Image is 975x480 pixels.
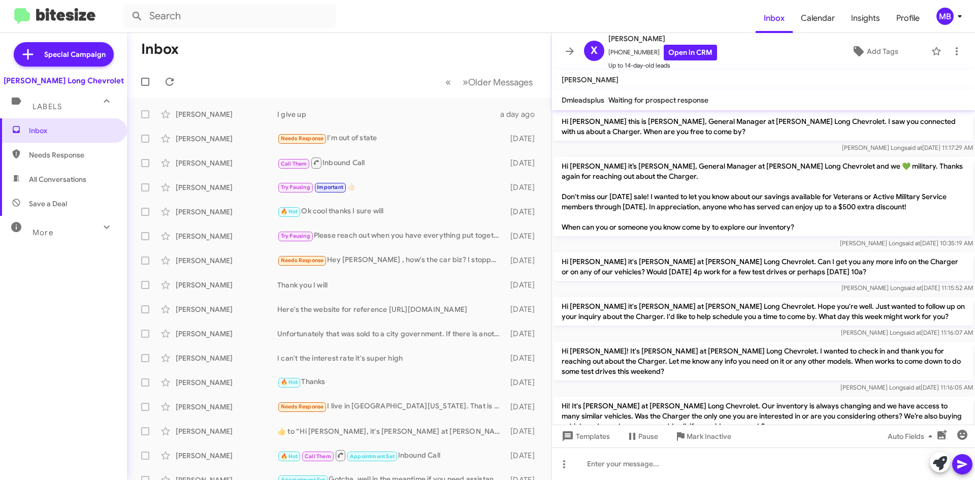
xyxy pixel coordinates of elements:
div: a day ago [500,109,543,119]
span: 🔥 Hot [281,379,298,386]
button: Next [457,72,539,92]
div: Here's the website for reference [URL][DOMAIN_NAME] [277,304,505,314]
span: Needs Response [281,403,324,410]
div: [DATE] [505,353,543,363]
button: Pause [618,427,666,445]
div: [PERSON_NAME] [176,280,277,290]
span: said at [904,144,922,151]
span: [PERSON_NAME] Long [DATE] 11:16:05 AM [840,383,973,391]
div: MB [936,8,954,25]
div: 👍🏻 [277,181,505,193]
div: [DATE] [505,402,543,412]
a: Calendar [793,4,843,33]
div: Please reach out when you have everything put together! [277,230,505,242]
div: [PERSON_NAME] [176,426,277,436]
div: Thanks [277,376,505,388]
span: 🔥 Hot [281,453,298,460]
div: [DATE] [505,182,543,193]
span: Add Tags [867,42,898,60]
div: [PERSON_NAME] [176,231,277,241]
div: [DATE] [505,207,543,217]
div: [PERSON_NAME] [176,353,277,363]
span: » [463,76,468,88]
span: said at [902,239,920,247]
div: Inbound Call [277,156,505,169]
div: [PERSON_NAME] [176,329,277,339]
div: [PERSON_NAME] [176,451,277,461]
span: Labels [32,102,62,111]
div: [PERSON_NAME] [176,255,277,266]
span: Needs Response [281,135,324,142]
span: All Conversations [29,174,86,184]
p: Hi [PERSON_NAME] it's [PERSON_NAME] at [PERSON_NAME] Long Chevrolet. Hope you're well. Just wante... [554,297,973,326]
p: Hi [PERSON_NAME] it's [PERSON_NAME] at [PERSON_NAME] Long Chevrolet. Can I get you any more info ... [554,252,973,281]
span: [PERSON_NAME] Long [DATE] 11:16:07 AM [841,329,973,336]
div: ​👍​ to “ Hi [PERSON_NAME], it's [PERSON_NAME] at [PERSON_NAME] Long Chevrolet. I'm reaching out b... [277,426,505,436]
div: [PERSON_NAME] [176,304,277,314]
div: [DATE] [505,255,543,266]
div: I'm out of state [277,133,505,144]
span: [PERSON_NAME] Long [DATE] 11:17:29 AM [842,144,973,151]
a: Special Campaign [14,42,114,67]
a: Open in CRM [664,45,717,60]
button: Auto Fields [880,427,945,445]
div: I can't the interest rate it's super high [277,353,505,363]
div: [DATE] [505,426,543,436]
button: Previous [439,72,457,92]
span: More [32,228,53,237]
span: [PERSON_NAME] [562,75,619,84]
span: X [591,43,598,59]
span: 🔥 Hot [281,208,298,215]
div: Unfortunately that was sold to a city government. If there is another vehicle you would be intere... [277,329,505,339]
p: Hi [PERSON_NAME] it’s [PERSON_NAME], General Manager at [PERSON_NAME] Long Chevrolet and we 💚 mil... [554,157,973,236]
span: [PHONE_NUMBER] [608,45,717,60]
span: Appointment Set [350,453,395,460]
span: said at [903,383,921,391]
p: Hi [PERSON_NAME]! It's [PERSON_NAME] at [PERSON_NAME] Long Chevrolet. I wanted to check in and th... [554,342,973,380]
div: [DATE] [505,158,543,168]
span: Call Them [281,161,307,167]
span: Special Campaign [44,49,106,59]
span: Inbox [29,125,115,136]
p: Hi! It's [PERSON_NAME] at [PERSON_NAME] Long Chevrolet. Our inventory is always changing and we h... [554,397,973,435]
span: Pause [638,427,658,445]
div: [DATE] [505,304,543,314]
div: [PERSON_NAME] [176,377,277,388]
span: Needs Response [281,257,324,264]
div: [DATE] [505,377,543,388]
button: Templates [551,427,618,445]
a: Insights [843,4,888,33]
button: Add Tags [822,42,926,60]
span: Auto Fields [888,427,936,445]
button: Mark Inactive [666,427,739,445]
span: Important [317,184,343,190]
span: [PERSON_NAME] Long [DATE] 11:15:52 AM [841,284,973,292]
span: [PERSON_NAME] [608,33,717,45]
div: [DATE] [505,134,543,144]
a: Inbox [756,4,793,33]
span: Save a Deal [29,199,67,209]
div: I give up [277,109,500,119]
div: [PERSON_NAME] [176,207,277,217]
span: said at [903,329,921,336]
span: Profile [888,4,928,33]
div: [DATE] [505,329,543,339]
div: [DATE] [505,280,543,290]
input: Search [123,4,336,28]
span: Up to 14-day-old leads [608,60,717,71]
div: [PERSON_NAME] [176,158,277,168]
div: Ok cool thanks I sure will [277,206,505,217]
div: [PERSON_NAME] Long Chevrolet [4,76,124,86]
p: Hi [PERSON_NAME] this is [PERSON_NAME], General Manager at [PERSON_NAME] Long Chevrolet. I saw yo... [554,112,973,141]
span: Dmleadsplus [562,95,604,105]
div: I live in [GEOGRAPHIC_DATA][US_STATE]. That is why I'm doing it on line [277,401,505,412]
div: [PERSON_NAME] [176,182,277,193]
span: Older Messages [468,77,533,88]
div: [PERSON_NAME] [176,134,277,144]
span: [PERSON_NAME] Long [DATE] 10:35:19 AM [840,239,973,247]
div: Hey [PERSON_NAME] , how's the car biz? I stopped by to see [PERSON_NAME] or [PERSON_NAME] awhile ... [277,254,505,266]
div: Thank you I will [277,280,505,290]
div: [PERSON_NAME] [176,402,277,412]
